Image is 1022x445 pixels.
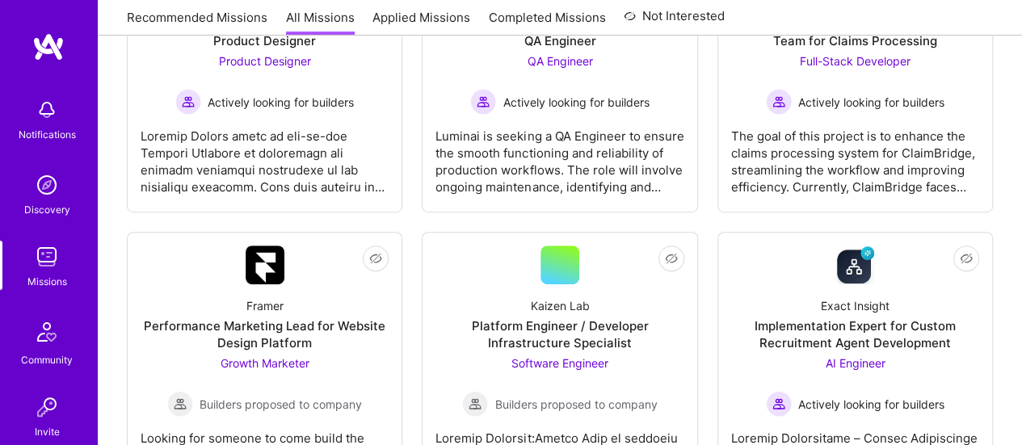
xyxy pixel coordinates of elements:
img: Company Logo [246,246,284,284]
img: Actively looking for builders [766,89,792,115]
span: Builders proposed to company [494,396,657,413]
a: All Missions [286,9,355,36]
span: Full-Stack Developer [800,54,911,68]
span: Builders proposed to company [200,396,362,413]
img: bell [31,94,63,126]
span: Software Engineer [511,356,608,370]
div: Team for Claims Processing [773,32,937,49]
div: Implementation Expert for Custom Recruitment Agent Development [731,317,979,351]
span: Growth Marketer [221,356,309,370]
div: Community [21,351,73,368]
div: Missions [27,273,67,290]
div: Notifications [19,126,76,143]
div: Kaizen Lab [530,297,589,314]
div: Product Designer [213,32,316,49]
a: Completed Missions [489,9,606,36]
img: Community [27,313,66,351]
a: Not Interested [624,6,725,36]
div: The goal of this project is to enhance the claims processing system for ClaimBridge, streamlining... [731,115,979,195]
span: Actively looking for builders [798,396,944,413]
span: Actively looking for builders [503,94,649,111]
img: Builders proposed to company [462,391,488,417]
div: Exact Insight [821,297,890,314]
div: Loremip Dolors ametc ad eli-se-doe Tempori Utlabore et doloremagn ali enimadm veniamqui nostrudex... [141,115,389,195]
span: Actively looking for builders [798,94,944,111]
img: Invite [31,391,63,423]
img: Actively looking for builders [175,89,201,115]
div: Platform Engineer / Developer Infrastructure Specialist [435,317,683,351]
div: Luminai is seeking a QA Engineer to ensure the smooth functioning and reliability of production w... [435,115,683,195]
div: QA Engineer [524,32,595,49]
a: Applied Missions [372,9,470,36]
span: QA Engineer [527,54,592,68]
span: Product Designer [219,54,311,68]
div: Performance Marketing Lead for Website Design Platform [141,317,389,351]
i: icon EyeClosed [369,252,382,265]
img: Builders proposed to company [167,391,193,417]
i: icon EyeClosed [960,252,973,265]
img: teamwork [31,241,63,273]
img: logo [32,32,65,61]
i: icon EyeClosed [665,252,678,265]
div: Discovery [24,201,70,218]
img: Actively looking for builders [470,89,496,115]
div: Framer [246,297,284,314]
img: Company Logo [835,246,874,284]
span: Actively looking for builders [208,94,354,111]
div: Invite [35,423,60,440]
span: AI Engineer [825,356,885,370]
img: Actively looking for builders [766,391,792,417]
img: discovery [31,169,63,201]
a: Recommended Missions [127,9,267,36]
